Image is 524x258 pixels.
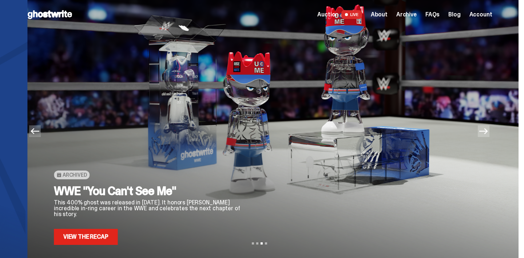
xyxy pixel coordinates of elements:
button: View slide 3 [261,242,263,245]
p: This 400% ghost was released in [DATE]. It honors [PERSON_NAME] incredible in-ring career in the ... [54,200,248,217]
button: Next [478,125,489,137]
a: Blog [448,12,460,17]
a: Account [469,12,492,17]
button: Previous [29,125,41,137]
span: Auction [317,12,338,17]
a: FAQs [425,12,440,17]
a: Auction LIVE [317,10,362,19]
button: View slide 4 [265,242,267,245]
button: View slide 2 [256,242,258,245]
span: Archived [63,172,87,178]
a: About [371,12,388,17]
a: View the Recap [54,229,118,245]
span: LIVE [341,10,362,19]
a: Archive [396,12,417,17]
h2: WWE "You Can't See Me" [54,185,248,197]
button: View slide 1 [252,242,254,245]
